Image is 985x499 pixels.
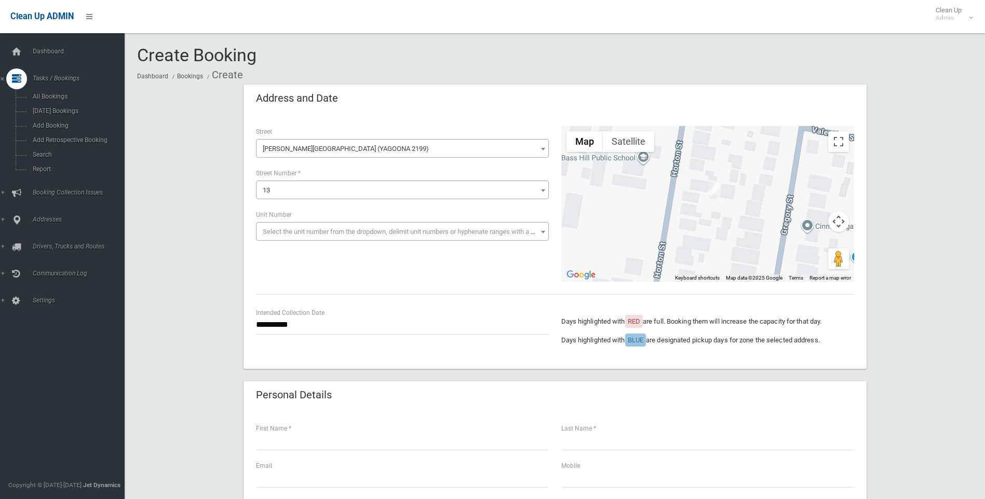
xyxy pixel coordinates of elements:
header: Address and Date [244,88,350,108]
span: Settings [30,297,132,304]
span: Map data ©2025 Google [726,275,782,281]
span: Addresses [30,216,132,223]
span: All Bookings [30,93,124,100]
small: Admin [936,14,962,22]
span: Report [30,165,124,173]
div: 13 Horton Street, YAGOONA NSW 2199 [707,183,720,200]
span: Horton Street (YAGOONA 2199) [256,139,549,158]
span: Booking Collection Issues [30,189,132,196]
span: Drivers, Trucks and Routes [30,243,132,250]
span: [DATE] Bookings [30,107,124,115]
span: Select the unit number from the dropdown, delimit unit numbers or hyphenate ranges with a comma [263,228,553,235]
span: Clean Up [930,6,972,22]
span: BLUE [628,336,643,344]
p: Days highlighted with are designated pickup days for zone the selected address. [561,334,854,346]
strong: Jet Dynamics [83,481,120,489]
button: Map camera controls [828,211,849,232]
button: Toggle fullscreen view [828,131,849,152]
button: Show satellite imagery [603,131,654,152]
span: Copyright © [DATE]-[DATE] [8,481,82,489]
p: Days highlighted with are full. Booking them will increase the capacity for that day. [561,315,854,328]
span: Communication Log [30,270,132,277]
a: Report a map error [809,275,851,281]
span: Tasks / Bookings [30,75,132,82]
a: Dashboard [137,73,168,80]
span: Add Retrospective Booking [30,136,124,144]
span: Create Booking [137,45,257,65]
header: Personal Details [244,385,344,405]
span: Add Booking [30,122,124,129]
a: Terms (opens in new tab) [789,275,803,281]
span: 13 [263,186,270,194]
li: Create [205,65,243,85]
span: Search [30,151,124,158]
span: RED [628,317,640,325]
span: Clean Up ADMIN [10,11,74,21]
span: 13 [259,183,546,198]
a: Open this area in Google Maps (opens a new window) [564,268,598,282]
button: Keyboard shortcuts [675,274,720,282]
img: Google [564,268,598,282]
span: Dashboard [30,48,132,55]
span: 13 [256,181,549,199]
button: Show street map [566,131,603,152]
span: Horton Street (YAGOONA 2199) [259,142,546,156]
a: Bookings [177,73,203,80]
button: Drag Pegman onto the map to open Street View [828,248,849,269]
